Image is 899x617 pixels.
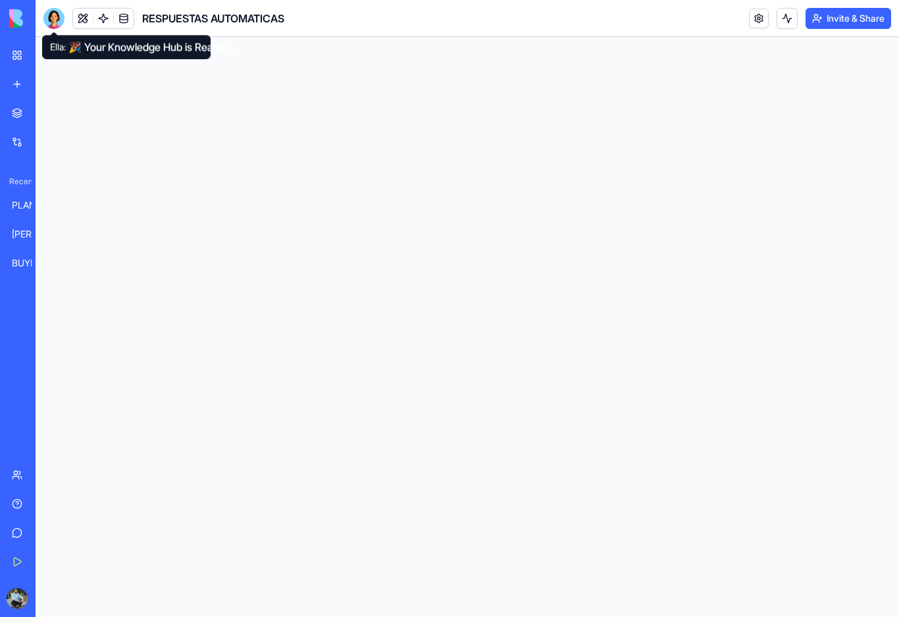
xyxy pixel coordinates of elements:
[4,192,57,218] a: PLANEACION DE CONTENIDO
[12,228,49,241] div: [PERSON_NAME]
[4,221,57,247] a: [PERSON_NAME]
[4,250,57,276] a: BUYERS - CRM
[9,9,91,28] img: logo
[142,11,284,26] span: RESPUESTAS AUTOMATICAS
[12,257,49,270] div: BUYERS - CRM
[12,199,49,212] div: PLANEACION DE CONTENIDO
[806,8,891,29] button: Invite & Share
[4,176,32,187] span: Recent
[7,588,28,609] img: ACg8ocJNHXTW_YLYpUavmfs3syqsdHTtPnhfTho5TN6JEWypo_6Vv8rXJA=s96-c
